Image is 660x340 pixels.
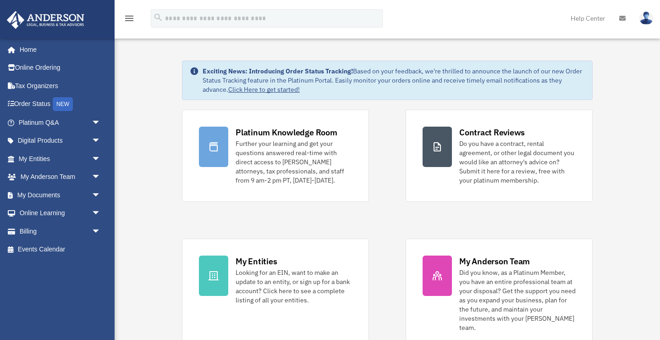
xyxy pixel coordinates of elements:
span: arrow_drop_down [92,168,110,187]
img: User Pic [639,11,653,25]
a: Online Learningarrow_drop_down [6,204,115,223]
a: Tax Organizers [6,77,115,95]
i: menu [124,13,135,24]
span: arrow_drop_down [92,150,110,168]
img: Anderson Advisors Platinum Portal [4,11,87,29]
a: My Documentsarrow_drop_down [6,186,115,204]
a: Online Ordering [6,59,115,77]
span: arrow_drop_down [92,113,110,132]
a: My Anderson Teamarrow_drop_down [6,168,115,186]
div: Based on your feedback, we're thrilled to announce the launch of our new Order Status Tracking fe... [203,67,585,94]
strong: Exciting News: Introducing Order Status Tracking! [203,67,353,75]
i: search [153,12,163,22]
a: menu [124,16,135,24]
span: arrow_drop_down [92,186,110,205]
div: Do you have a contract, rental agreement, or other legal document you would like an attorney's ad... [459,139,576,185]
div: My Entities [236,256,277,267]
a: Billingarrow_drop_down [6,222,115,240]
a: Order StatusNEW [6,95,115,114]
a: Contract Reviews Do you have a contract, rental agreement, or other legal document you would like... [406,110,593,202]
a: Events Calendar [6,240,115,259]
div: Contract Reviews [459,127,525,138]
div: NEW [53,97,73,111]
a: Digital Productsarrow_drop_down [6,132,115,150]
span: arrow_drop_down [92,132,110,150]
div: Further your learning and get your questions answered real-time with direct access to [PERSON_NAM... [236,139,352,185]
a: Home [6,40,110,59]
a: Platinum Q&Aarrow_drop_down [6,113,115,132]
a: Platinum Knowledge Room Further your learning and get your questions answered real-time with dire... [182,110,369,202]
a: Click Here to get started! [228,85,300,94]
span: arrow_drop_down [92,204,110,223]
div: Looking for an EIN, want to make an update to an entity, or sign up for a bank account? Click her... [236,268,352,305]
div: My Anderson Team [459,256,530,267]
span: arrow_drop_down [92,222,110,241]
div: Platinum Knowledge Room [236,127,337,138]
div: Did you know, as a Platinum Member, you have an entire professional team at your disposal? Get th... [459,268,576,332]
a: My Entitiesarrow_drop_down [6,150,115,168]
